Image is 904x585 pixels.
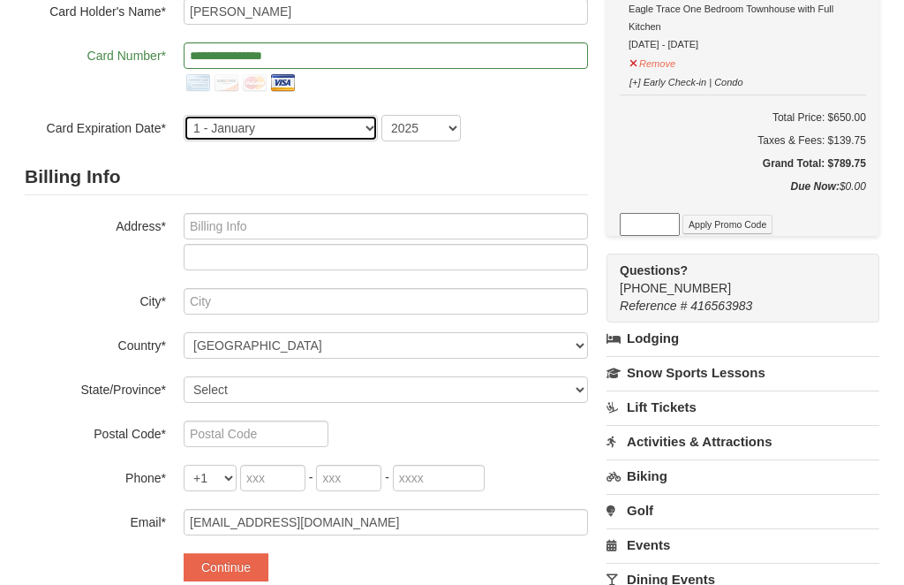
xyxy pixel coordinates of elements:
[606,494,879,527] a: Golf
[25,465,166,487] label: Phone*
[25,421,166,443] label: Postal Code*
[25,115,166,137] label: Card Expiration Date*
[184,509,588,536] input: Email
[620,178,866,213] div: $0.00
[25,288,166,310] label: City*
[25,332,166,354] label: Country*
[316,465,381,491] input: xxx
[268,69,297,97] img: visa.png
[620,262,847,295] span: [PHONE_NUMBER]
[25,376,166,399] label: State/Province*
[184,421,328,447] input: Postal Code
[620,299,687,313] span: Reference #
[606,460,879,492] a: Biking
[606,356,879,389] a: Snow Sports Lessons
[682,215,772,234] button: Apply Promo Code
[25,159,588,195] h2: Billing Info
[184,553,268,581] button: Continue
[25,213,166,235] label: Address*
[606,323,879,354] a: Lodging
[309,470,313,484] span: -
[690,299,752,313] span: 416563983
[606,528,879,561] a: Events
[184,288,588,315] input: City
[184,213,588,239] input: Billing Info
[620,132,866,149] div: Taxes & Fees: $139.75
[620,109,866,126] h6: Total Price: $650.00
[393,465,485,491] input: xxxx
[184,69,212,97] img: amex.png
[25,42,166,65] label: Card Number*
[606,391,879,423] a: Lift Tickets
[606,425,879,458] a: Activities & Attractions
[240,69,268,97] img: mastercard.png
[212,69,240,97] img: discover.png
[629,50,676,72] button: Remove
[385,470,389,484] span: -
[791,180,840,193] strong: Due Now:
[629,69,744,91] button: [+] Early Check-in | Condo
[620,155,866,172] h5: Grand Total: $789.75
[240,465,305,491] input: xxx
[25,509,166,531] label: Email*
[620,263,688,277] strong: Questions?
